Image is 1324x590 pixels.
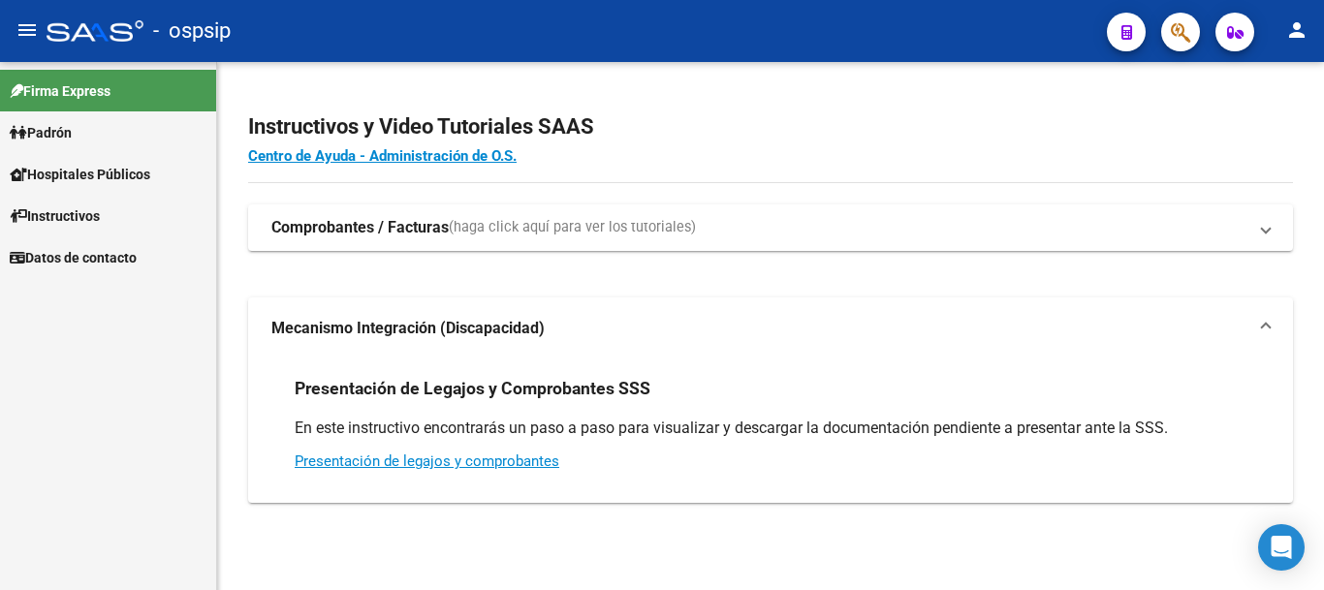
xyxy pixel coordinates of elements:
p: En este instructivo encontrarás un paso a paso para visualizar y descargar la documentación pendi... [295,418,1246,439]
span: Instructivos [10,205,100,227]
a: Presentación de legajos y comprobantes [295,452,559,470]
span: (haga click aquí para ver los tutoriales) [449,217,696,238]
mat-expansion-panel-header: Comprobantes / Facturas(haga click aquí para ver los tutoriales) [248,204,1293,251]
a: Centro de Ayuda - Administración de O.S. [248,147,517,165]
span: Datos de contacto [10,247,137,268]
mat-icon: person [1285,18,1308,42]
span: Hospitales Públicos [10,164,150,185]
span: - ospsip [153,10,231,52]
div: Open Intercom Messenger [1258,524,1305,571]
span: Padrón [10,122,72,143]
strong: Comprobantes / Facturas [271,217,449,238]
h3: Presentación de Legajos y Comprobantes SSS [295,375,650,402]
div: Mecanismo Integración (Discapacidad) [248,359,1293,503]
mat-icon: menu [16,18,39,42]
mat-expansion-panel-header: Mecanismo Integración (Discapacidad) [248,297,1293,359]
h2: Instructivos y Video Tutoriales SAAS [248,109,1293,145]
span: Firma Express [10,80,110,102]
strong: Mecanismo Integración (Discapacidad) [271,318,545,339]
